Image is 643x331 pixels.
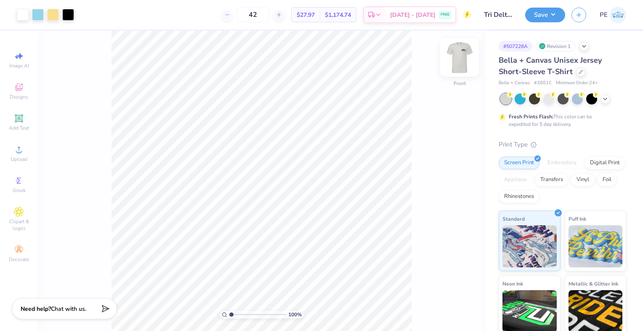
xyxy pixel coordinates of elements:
span: Chat with us. [51,305,86,313]
div: Revision 1 [537,41,575,51]
div: Screen Print [499,157,539,169]
span: Metallic & Glitter Ink [569,279,618,288]
div: Foil [597,174,617,186]
div: This color can be expedited for 5 day delivery. [509,113,612,128]
div: Applique [499,174,532,186]
span: Decorate [9,256,29,263]
div: Embroidery [542,157,582,169]
span: PE [600,10,608,20]
span: [DATE] - [DATE] [390,11,436,19]
span: Greek [13,187,26,194]
span: Image AI [9,62,29,69]
img: Standard [502,225,557,267]
span: Bella + Canvas Unisex Jersey Short-Sleeve T-Shirt [499,55,602,77]
span: $1,174.74 [325,11,351,19]
div: Print Type [499,140,626,149]
span: Minimum Order: 24 + [556,80,598,87]
strong: Need help? [21,305,51,313]
img: Front [443,40,476,74]
span: Upload [11,156,27,163]
a: PE [600,7,626,23]
span: Designs [10,93,28,100]
input: Untitled Design [478,6,519,23]
div: Vinyl [571,174,595,186]
span: Clipart & logos [4,218,34,232]
input: – – [236,7,269,22]
div: Front [454,80,466,87]
div: Rhinestones [499,190,539,203]
strong: Fresh Prints Flash: [509,113,553,120]
img: Paige Edwards [610,7,626,23]
div: Digital Print [585,157,625,169]
span: Neon Ink [502,279,523,288]
div: Transfers [535,174,569,186]
img: Puff Ink [569,225,623,267]
span: FREE [441,12,449,18]
span: $27.97 [297,11,315,19]
span: 100 % [288,311,302,318]
span: Puff Ink [569,214,586,223]
span: Bella + Canvas [499,80,530,87]
span: Add Text [9,125,29,131]
span: Standard [502,214,525,223]
span: # 3001C [534,80,552,87]
div: # 507228A [499,41,532,51]
button: Save [525,8,565,22]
